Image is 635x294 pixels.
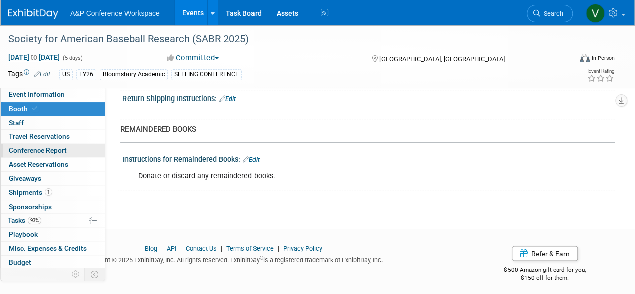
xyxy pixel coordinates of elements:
span: Travel Reservations [9,132,70,140]
a: Sponsorships [1,200,105,214]
span: Staff [9,119,24,127]
span: Event Information [9,90,65,99]
button: Committed [163,53,223,63]
div: US [59,69,73,80]
div: $150 off for them. [474,273,615,282]
a: Travel Reservations [1,130,105,143]
a: Refer & Earn [512,246,578,261]
a: API [167,244,176,252]
a: Booth [1,102,105,116]
img: ExhibitDay [8,9,58,19]
span: Search [540,10,563,17]
a: Edit [219,95,236,103]
span: | [218,244,225,252]
div: Return Shipping Instructions: [122,91,615,104]
span: Booth [9,105,39,113]
a: Edit [243,156,260,163]
a: Budget [1,256,105,269]
a: Shipments1 [1,186,105,200]
span: A&P Conference Workspace [70,9,160,17]
a: Conference Report [1,144,105,157]
span: | [178,244,184,252]
span: to [29,53,39,61]
span: Giveaways [9,174,41,182]
span: Tasks [8,216,41,224]
a: Giveaways [1,172,105,185]
a: Terms of Service [226,244,274,252]
a: Tasks93% [1,214,105,227]
a: Search [527,5,573,22]
i: Booth reservation complete [32,106,37,111]
div: FY26 [76,69,96,80]
span: Sponsorships [9,203,52,211]
a: Privacy Policy [283,244,322,252]
div: Instructions for Remaindered Books: [122,152,615,165]
sup: ® [260,255,263,260]
div: Donate or discard any remaindered books. [131,166,518,186]
span: 93% [28,217,41,224]
span: Budget [9,258,31,266]
td: Personalize Event Tab Strip [67,268,85,281]
a: Contact Us [186,244,217,252]
a: Blog [145,244,157,252]
img: Format-Inperson.png [580,54,590,62]
td: Tags [8,69,50,80]
a: Event Information [1,88,105,102]
span: Asset Reservations [9,160,68,168]
span: [DATE] [DATE] [8,53,60,62]
span: [GEOGRAPHIC_DATA], [GEOGRAPHIC_DATA] [379,55,504,63]
a: Edit [34,71,50,78]
div: Event Rating [587,69,614,74]
span: | [159,244,165,252]
img: Veronica Dove [586,4,605,23]
div: Event Format [526,52,615,67]
a: Staff [1,116,105,130]
div: REMAINDERED BOOKS [120,124,607,135]
div: Copyright © 2025 ExhibitDay, Inc. All rights reserved. ExhibitDay is a registered trademark of Ex... [8,253,459,264]
td: Toggle Event Tabs [85,268,105,281]
span: Shipments [9,188,52,197]
div: Society for American Baseball Research (SABR 2025) [5,30,563,48]
div: In-Person [591,54,615,62]
span: (5 days) [62,55,83,61]
div: Bloomsbury Academic [100,69,168,80]
span: 1 [45,188,52,196]
span: | [275,244,282,252]
span: Playbook [9,230,38,238]
a: Misc. Expenses & Credits [1,242,105,255]
span: Conference Report [9,146,67,154]
span: Misc. Expenses & Credits [9,244,87,252]
div: SELLING CONFERENCE [171,69,242,80]
div: $500 Amazon gift card for you, [474,259,615,282]
a: Asset Reservations [1,158,105,171]
a: Playbook [1,228,105,241]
